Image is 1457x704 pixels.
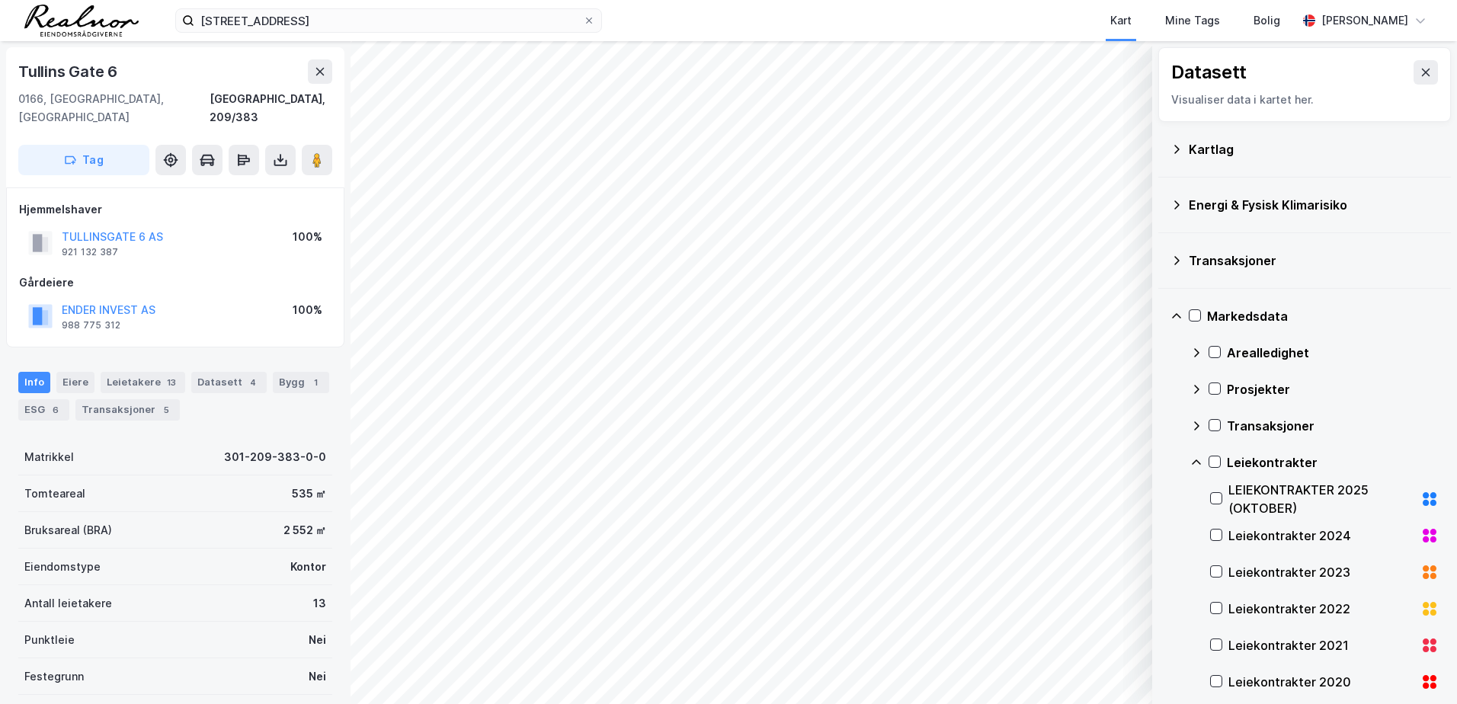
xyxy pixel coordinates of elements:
[1189,251,1439,270] div: Transaksjoner
[1189,196,1439,214] div: Energi & Fysisk Klimarisiko
[1189,140,1439,158] div: Kartlag
[75,399,180,421] div: Transaksjoner
[1110,11,1132,30] div: Kart
[1227,344,1439,362] div: Arealledighet
[1171,60,1247,85] div: Datasett
[1254,11,1280,30] div: Bolig
[313,594,326,613] div: 13
[1228,600,1414,618] div: Leiekontrakter 2022
[24,485,85,503] div: Tomteareal
[19,200,331,219] div: Hjemmelshaver
[293,228,322,246] div: 100%
[48,402,63,418] div: 6
[24,631,75,649] div: Punktleie
[24,667,84,686] div: Festegrunn
[62,319,120,331] div: 988 775 312
[24,448,74,466] div: Matrikkel
[194,9,583,32] input: Søk på adresse, matrikkel, gårdeiere, leietakere eller personer
[24,5,139,37] img: realnor-logo.934646d98de889bb5806.png
[159,402,174,418] div: 5
[1228,526,1414,545] div: Leiekontrakter 2024
[290,558,326,576] div: Kontor
[1381,631,1457,704] div: Kontrollprogram for chat
[1228,636,1414,654] div: Leiekontrakter 2021
[1228,563,1414,581] div: Leiekontrakter 2023
[1228,673,1414,691] div: Leiekontrakter 2020
[1165,11,1220,30] div: Mine Tags
[309,667,326,686] div: Nei
[101,372,185,393] div: Leietakere
[283,521,326,539] div: 2 552 ㎡
[56,372,94,393] div: Eiere
[292,485,326,503] div: 535 ㎡
[1227,380,1439,398] div: Prosjekter
[1381,631,1457,704] iframe: Chat Widget
[1227,417,1439,435] div: Transaksjoner
[19,274,331,292] div: Gårdeiere
[62,246,118,258] div: 921 132 387
[1207,307,1439,325] div: Markedsdata
[18,372,50,393] div: Info
[24,558,101,576] div: Eiendomstype
[1227,453,1439,472] div: Leiekontrakter
[18,59,120,84] div: Tullins Gate 6
[18,145,149,175] button: Tag
[18,90,210,126] div: 0166, [GEOGRAPHIC_DATA], [GEOGRAPHIC_DATA]
[293,301,322,319] div: 100%
[1228,481,1414,517] div: LEIEKONTRAKTER 2025 (OKTOBER)
[1321,11,1408,30] div: [PERSON_NAME]
[224,448,326,466] div: 301-209-383-0-0
[18,399,69,421] div: ESG
[245,375,261,390] div: 4
[191,372,267,393] div: Datasett
[309,631,326,649] div: Nei
[1171,91,1438,109] div: Visualiser data i kartet her.
[273,372,329,393] div: Bygg
[24,521,112,539] div: Bruksareal (BRA)
[308,375,323,390] div: 1
[164,375,179,390] div: 13
[210,90,332,126] div: [GEOGRAPHIC_DATA], 209/383
[24,594,112,613] div: Antall leietakere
